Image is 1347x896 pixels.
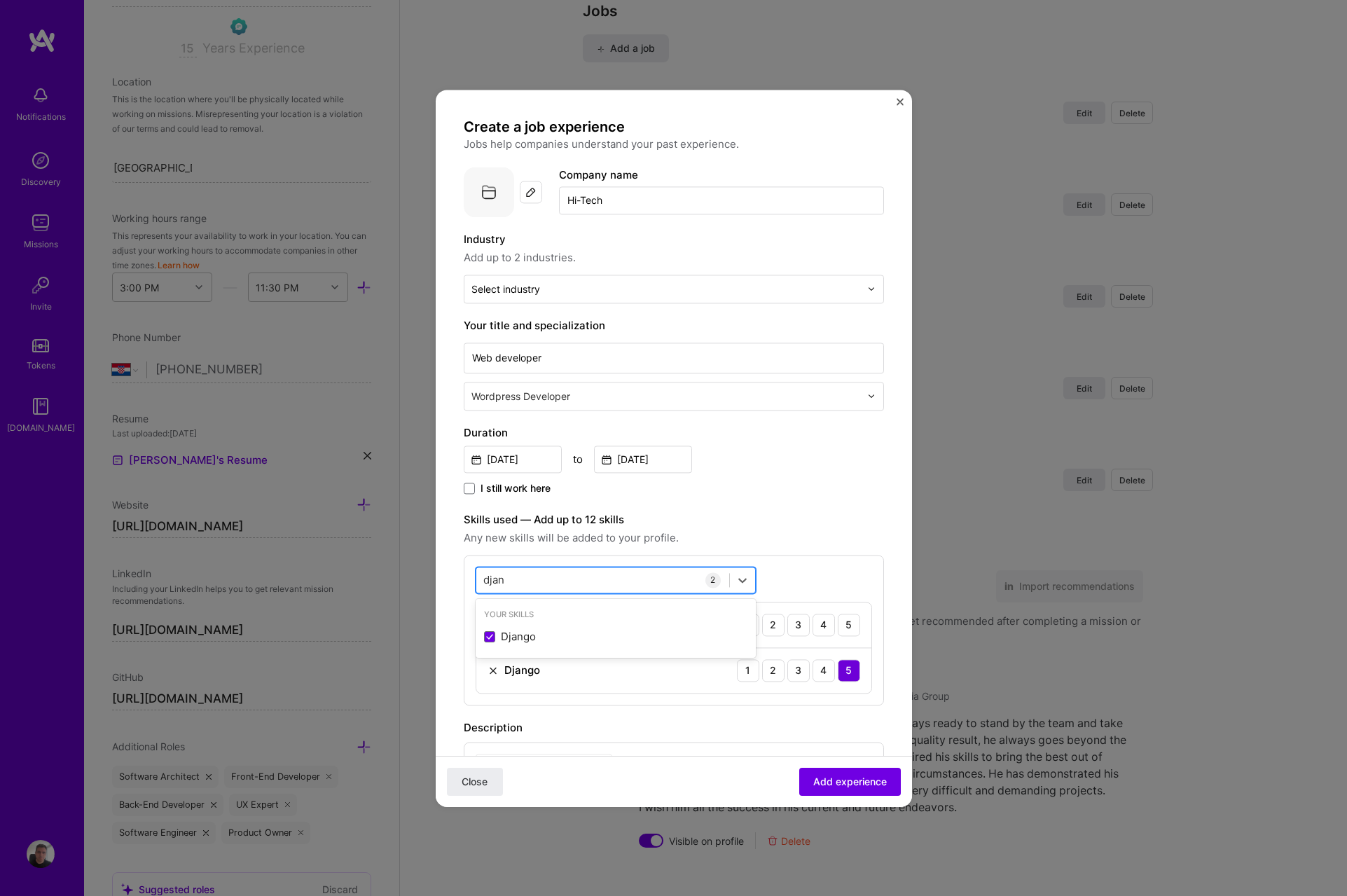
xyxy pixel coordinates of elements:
[813,614,835,636] div: 4
[464,343,884,373] input: Role name
[447,767,503,795] button: Close
[520,181,542,203] div: Edit
[481,481,551,495] span: I still work here
[464,530,884,546] span: Any new skills will be added to your profile.
[762,659,785,682] div: 2
[897,98,904,113] button: Close
[464,446,562,473] input: Date
[762,614,785,636] div: 2
[867,284,876,293] img: drop icon
[799,767,901,795] button: Add experience
[838,614,860,636] div: 5
[464,231,884,248] label: Industry
[594,446,692,473] input: Date
[476,607,756,622] div: Your Skills
[464,167,514,217] img: Company logo
[838,659,860,682] div: 5
[464,721,523,734] label: Description
[464,118,884,136] h4: Create a job experience
[787,659,810,682] div: 3
[813,659,835,682] div: 4
[504,663,540,677] div: Django
[813,774,887,788] span: Add experience
[787,614,810,636] div: 3
[559,168,638,181] label: Company name
[462,774,488,788] span: Close
[464,249,884,266] span: Add up to 2 industries.
[464,511,884,528] label: Skills used — Add up to 12 skills
[488,665,499,676] img: Remove
[484,630,747,645] div: Django
[867,392,876,400] img: drop icon
[705,572,721,588] div: 2
[464,317,884,334] label: Your title and specialization
[471,282,540,296] div: Select industry
[464,425,884,441] label: Duration
[559,186,884,214] input: Search for a company...
[525,186,537,198] img: Edit
[737,659,759,682] div: 1
[573,452,583,467] div: to
[464,136,884,153] p: Jobs help companies understand your past experience.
